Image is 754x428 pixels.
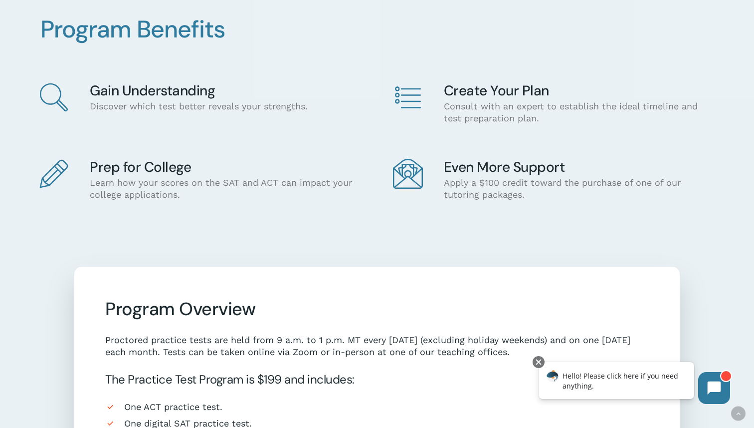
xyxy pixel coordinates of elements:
div: Consult with an expert to establish the ideal timeline and test preparation plan. [444,83,713,124]
h4: Even More Support [444,160,713,175]
h4: Gain Understanding [90,83,359,98]
h3: Program Overview [105,298,648,321]
li: One ACT practice test. [105,401,648,413]
p: Proctored practice tests are held from 9 a.m. to 1 p.m. MT every [DATE] (excluding holiday weeken... [105,334,648,358]
iframe: Chatbot [528,354,740,414]
div: Apply a $100 credit toward the purchase of one of our tutoring packages. [444,160,713,201]
div: Discover which test better reveals your strengths. [90,83,359,112]
h4: Prep for College [90,160,359,175]
h5: The Practice Test Program is $199 and includes: [105,372,648,388]
div: Learn how your scores on the SAT and ACT can impact your college applications. [90,160,359,201]
h4: Create Your Plan [444,83,713,98]
span: Program Benefits [40,13,225,45]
